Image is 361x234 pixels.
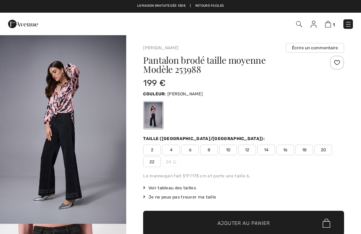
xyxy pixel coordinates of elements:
a: Retours faciles [195,4,224,8]
span: 8 [200,145,218,155]
span: 14 [257,145,275,155]
img: Panier d'achat [325,21,331,27]
span: 4 [162,145,180,155]
span: Ajouter au panier [218,220,270,227]
div: Gris Charbon [144,102,163,128]
span: 1 [333,22,335,27]
a: 1 [325,20,335,28]
div: Taille ([GEOGRAPHIC_DATA]/[GEOGRAPHIC_DATA]): [143,135,266,142]
a: Livraison gratuite dès 130€ [137,4,186,8]
button: Écrire un commentaire [286,43,344,53]
span: 16 [276,145,294,155]
img: Menu [345,21,352,28]
span: 22 [143,157,161,167]
span: 6 [181,145,199,155]
img: ring-m.svg [173,160,176,164]
div: Je ne peux pas trouver ma taille [143,194,344,200]
span: 24 [162,157,180,167]
span: Voir tableau des tailles [143,185,196,191]
span: 18 [295,145,313,155]
span: 20 [314,145,332,155]
div: Le mannequin fait 5'9"/175 cm et porte une taille 6. [143,173,344,179]
span: 12 [238,145,256,155]
span: [PERSON_NAME] [167,91,203,96]
img: 1ère Avenue [8,17,38,31]
span: 199 € [143,78,166,88]
img: Mes infos [311,21,317,28]
h1: Pantalon brodé taille moyenne Modèle 253988 [143,56,311,74]
a: [PERSON_NAME] [143,45,178,50]
span: Couleur: [143,91,166,96]
img: Bag.svg [323,219,330,228]
span: | [190,4,191,8]
a: 1ère Avenue [8,20,38,27]
img: Recherche [296,21,302,27]
span: 10 [219,145,237,155]
span: 2 [143,145,161,155]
